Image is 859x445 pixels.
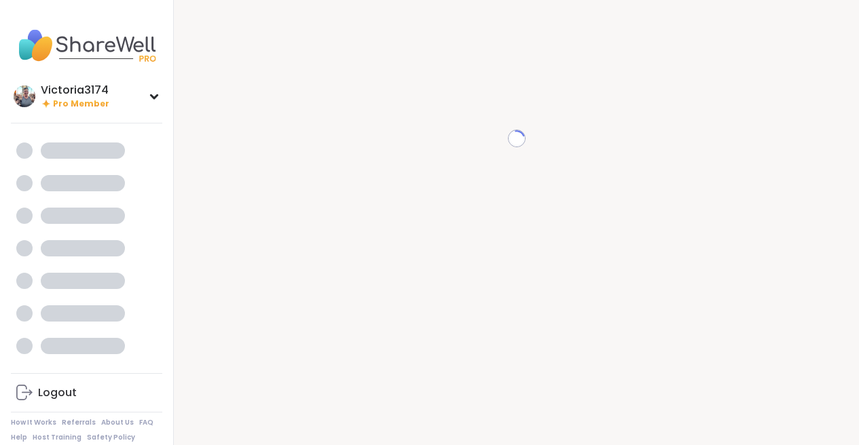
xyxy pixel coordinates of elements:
[14,85,35,107] img: Victoria3174
[38,385,77,400] div: Logout
[11,433,27,442] a: Help
[62,418,96,427] a: Referrals
[11,418,56,427] a: How It Works
[101,418,134,427] a: About Us
[139,418,153,427] a: FAQ
[11,376,162,409] a: Logout
[33,433,81,442] a: Host Training
[87,433,135,442] a: Safety Policy
[41,83,109,98] div: Victoria3174
[11,22,162,69] img: ShareWell Nav Logo
[53,98,109,110] span: Pro Member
